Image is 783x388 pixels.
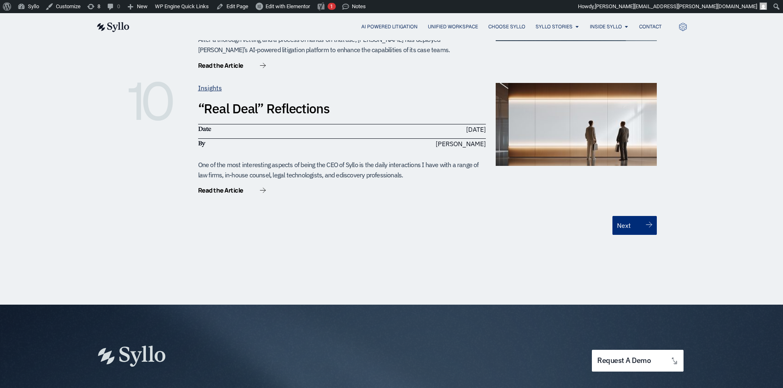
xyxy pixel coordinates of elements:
span: [PERSON_NAME][EMAIL_ADDRESS][PERSON_NAME][DOMAIN_NAME] [595,3,757,9]
a: “Real Deal” Reflections [198,100,330,117]
a: Read the Article [198,187,266,195]
span: 1 [330,3,333,9]
span: request a demo [597,357,651,365]
a: Next [612,216,657,235]
a: Unified Workspace [428,23,478,30]
a: Contact [639,23,662,30]
div: After a thorough vetting and a process of hands-on trial use, [PERSON_NAME] has deployed [PERSON_... [198,34,486,55]
span: Edit with Elementor [266,3,310,9]
nav: Menu [146,23,662,31]
img: syllo [96,22,129,32]
h6: Date [198,124,338,133]
div: One of the most interesting aspects of being the CEO of Syllo is the daily interactions I have wi... [198,160,486,180]
span: Read the Article [198,187,243,193]
h6: By [198,139,338,148]
h6: 10 [127,83,188,120]
a: AI Powered Litigation [361,23,418,30]
time: [DATE] [466,125,486,133]
img: Reflections [496,83,657,166]
a: Read the Article [198,62,266,71]
a: Choose Syllo [488,23,525,30]
a: request a demo [592,350,683,372]
a: Inside Syllo [590,23,622,30]
nav: Pagination [127,195,657,255]
a: Syllo Stories [536,23,573,30]
div: Menu Toggle [146,23,662,31]
a: Insights [198,84,222,92]
span: [PERSON_NAME] [436,139,486,149]
span: Read the Article [198,62,243,69]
